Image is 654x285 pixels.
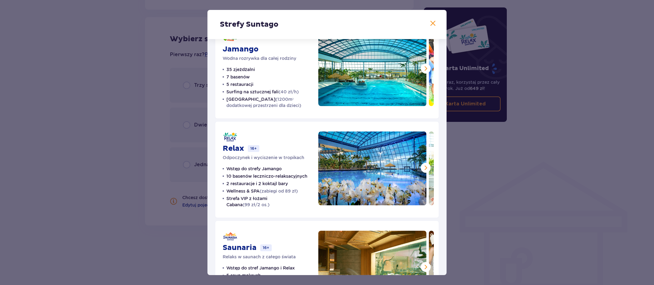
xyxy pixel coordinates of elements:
[226,81,253,87] p: 5 restauracji
[226,188,298,194] p: Wellness & SPA
[220,20,279,29] p: Strefy Suntago
[226,89,299,95] p: Surfing na sztucznej fali
[243,202,270,207] span: (99 zł/2 os.)
[260,189,298,194] span: (zabiegi od 89 zł)
[223,144,244,153] p: Relax
[226,195,311,208] p: Strefa VIP z łożami Cabana
[226,96,311,109] p: [GEOGRAPHIC_DATA]
[226,173,307,179] p: 10 basenów leczniczo-relaksacyjnych
[279,89,299,94] span: (40 zł/h)
[318,131,426,205] img: Relax
[226,180,288,187] p: 2 restauracje i 2 koktajl bary
[226,66,255,73] p: 35 zjeżdżalni
[248,145,259,152] p: 16+
[223,154,304,161] p: Odpoczynek i wyciszenie w tropikach
[226,166,282,172] p: Wstęp do strefy Jamango
[223,45,259,54] p: Jamango
[223,55,296,61] p: Wodna rozrywka dla całej rodziny
[226,74,250,80] p: 7 basenów
[223,131,238,143] img: Relax logo
[318,32,426,106] img: Jamango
